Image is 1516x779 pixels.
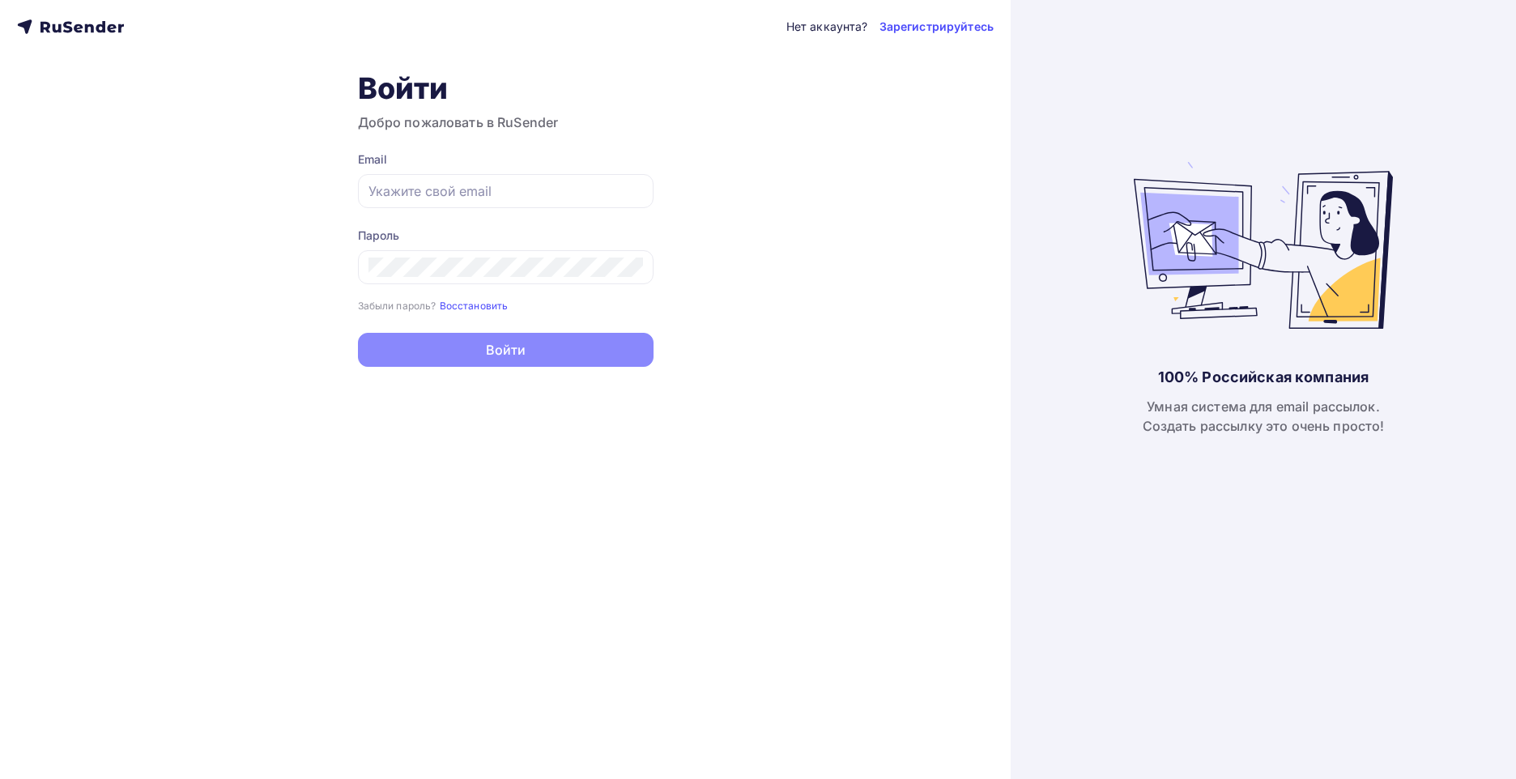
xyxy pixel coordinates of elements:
h3: Добро пожаловать в RuSender [358,113,654,132]
small: Восстановить [440,300,509,312]
input: Укажите свой email [368,181,643,201]
div: Нет аккаунта? [786,19,868,35]
div: Пароль [358,228,654,244]
a: Восстановить [440,298,509,312]
div: Email [358,151,654,168]
h1: Войти [358,70,654,106]
a: Зарегистрируйтесь [879,19,994,35]
small: Забыли пароль? [358,300,436,312]
div: 100% Российская компания [1158,368,1369,387]
div: Умная система для email рассылок. Создать рассылку это очень просто! [1143,397,1385,436]
button: Войти [358,333,654,367]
